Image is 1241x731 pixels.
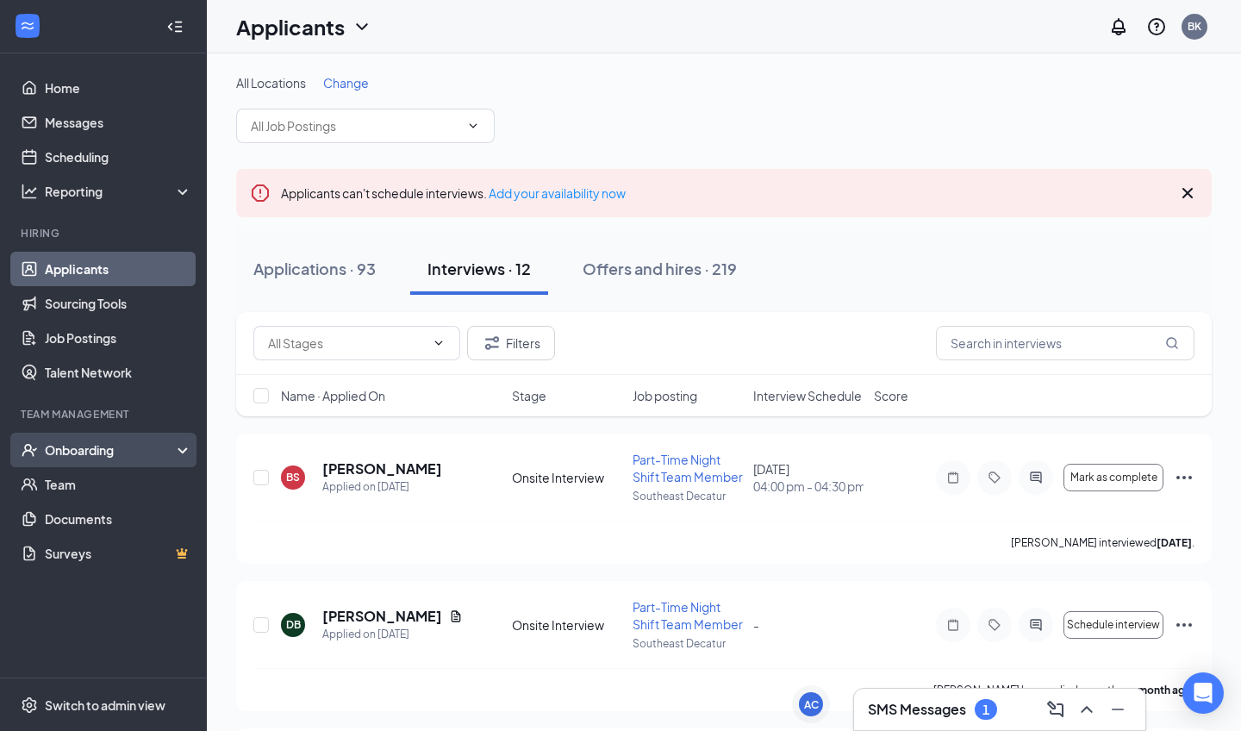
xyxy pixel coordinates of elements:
[45,183,193,200] div: Reporting
[1182,672,1224,714] div: Open Intercom Messenger
[753,478,864,495] span: 04:00 pm - 04:30 pm
[466,119,480,133] svg: ChevronDown
[45,697,165,714] div: Switch to admin view
[467,326,555,360] button: Filter Filters
[1067,619,1160,631] span: Schedule interview
[432,336,446,350] svg: ChevronDown
[633,452,743,484] span: Part-Time Night Shift Team Member
[251,116,459,135] input: All Job Postings
[352,16,372,37] svg: ChevronDown
[804,697,819,712] div: AC
[19,17,36,34] svg: WorkstreamLogo
[322,478,442,496] div: Applied on [DATE]
[633,489,743,503] p: Southeast Decatur
[1130,684,1192,697] b: a month ago
[1177,183,1198,203] svg: Cross
[874,387,908,404] span: Score
[286,470,300,484] div: BS
[286,617,301,632] div: DB
[322,459,442,478] h5: [PERSON_NAME]
[323,75,369,91] span: Change
[21,226,189,241] div: Hiring
[984,471,1005,484] svg: Tag
[1188,19,1201,34] div: BK
[753,387,862,404] span: Interview Schedule
[943,471,963,484] svg: Note
[1157,536,1192,549] b: [DATE]
[1174,615,1194,635] svg: Ellipses
[45,355,192,390] a: Talent Network
[512,387,546,404] span: Stage
[482,333,502,353] svg: Filter
[236,12,345,41] h1: Applicants
[268,334,425,353] input: All Stages
[1146,16,1167,37] svg: QuestionInfo
[984,618,1005,632] svg: Tag
[868,700,966,719] h3: SMS Messages
[1042,696,1070,723] button: ComposeMessage
[427,258,531,279] div: Interviews · 12
[753,460,864,495] div: [DATE]
[1011,535,1194,550] p: [PERSON_NAME] interviewed .
[281,387,385,404] span: Name · Applied On
[21,183,38,200] svg: Analysis
[45,467,192,502] a: Team
[21,407,189,422] div: Team Management
[21,441,38,459] svg: UserCheck
[250,183,271,203] svg: Error
[1165,336,1179,350] svg: MagnifyingGlass
[1063,611,1163,639] button: Schedule interview
[943,618,963,632] svg: Note
[1063,464,1163,491] button: Mark as complete
[936,326,1194,360] input: Search in interviews
[1076,699,1097,720] svg: ChevronUp
[753,617,759,633] span: -
[1073,696,1101,723] button: ChevronUp
[1026,471,1046,484] svg: ActiveChat
[982,703,989,717] div: 1
[1108,16,1129,37] svg: Notifications
[512,616,622,634] div: Onsite Interview
[633,636,743,651] p: Southeast Decatur
[1070,472,1157,484] span: Mark as complete
[933,683,1194,697] p: [PERSON_NAME] has applied more than .
[21,697,38,714] svg: Settings
[45,321,192,355] a: Job Postings
[489,185,626,201] a: Add your availability now
[45,71,192,105] a: Home
[1104,696,1132,723] button: Minimize
[583,258,737,279] div: Offers and hires · 219
[45,536,192,571] a: SurveysCrown
[45,252,192,286] a: Applicants
[449,609,463,623] svg: Document
[45,140,192,174] a: Scheduling
[45,441,178,459] div: Onboarding
[322,626,463,643] div: Applied on [DATE]
[253,258,376,279] div: Applications · 93
[1026,618,1046,632] svg: ActiveChat
[236,75,306,91] span: All Locations
[633,387,697,404] span: Job posting
[633,599,743,632] span: Part-Time Night Shift Team Member
[322,607,442,626] h5: [PERSON_NAME]
[166,18,184,35] svg: Collapse
[281,185,626,201] span: Applicants can't schedule interviews.
[45,286,192,321] a: Sourcing Tools
[45,105,192,140] a: Messages
[1174,467,1194,488] svg: Ellipses
[45,502,192,536] a: Documents
[1045,699,1066,720] svg: ComposeMessage
[512,469,622,486] div: Onsite Interview
[1107,699,1128,720] svg: Minimize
